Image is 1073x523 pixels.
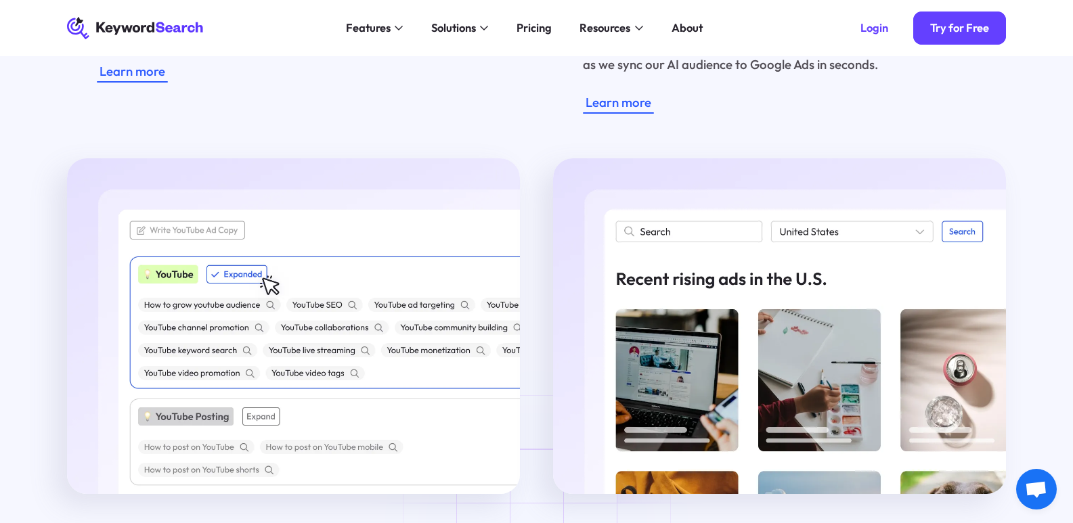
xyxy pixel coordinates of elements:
[672,20,703,37] div: About
[913,12,1006,45] a: Try for Free
[844,12,905,45] a: Login
[583,91,654,114] a: Learn more
[97,60,168,83] a: Learn more
[579,20,630,37] div: Resources
[586,93,651,112] div: Learn more
[860,21,888,35] div: Login
[517,20,552,37] div: Pricing
[553,158,1005,494] img: YouTube ad spy
[67,158,519,494] img: Keyword Topic Auto Expansion
[1016,469,1057,509] a: Open chat
[431,20,476,37] div: Solutions
[930,21,989,35] div: Try for Free
[508,17,561,39] a: Pricing
[100,62,165,81] div: Learn more
[663,17,711,39] a: About
[346,20,391,37] div: Features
